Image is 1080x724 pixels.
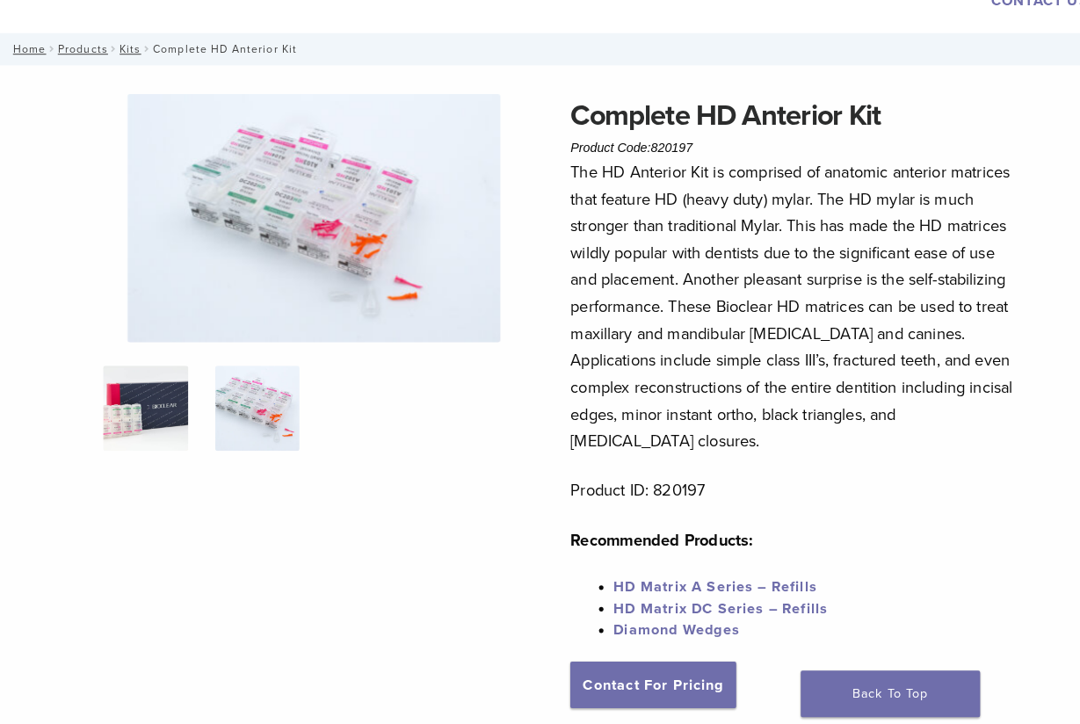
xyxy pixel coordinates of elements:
span: Product Code: [559,139,678,153]
img: Complete HD Anterior Kit - Image 2 [125,93,490,337]
a: Products [56,43,105,55]
img: Complete HD Anterior Kit - Image 2 [211,359,294,443]
span: / [138,45,149,54]
a: Kits [117,43,138,55]
p: Product ID: 820197 [559,468,998,495]
span: / [105,45,117,54]
span: 820197 [638,139,679,153]
a: HD Matrix DC Series – Refills [601,589,811,606]
a: Contact For Pricing [559,649,721,695]
a: Back To Top [785,658,960,704]
p: The HD Anterior Kit is comprised of anatomic anterior matrices that feature HD (heavy duty) mylar... [559,156,998,446]
a: HD Matrix A Series – Refills [601,568,801,585]
span: / [45,45,56,54]
a: Diamond Wedges [601,610,725,627]
strong: Recommended Products: [559,521,738,540]
img: IMG_8088-1-324x324.jpg [101,359,185,443]
h1: Complete HD Anterior Kit [559,93,998,135]
a: Home [7,43,45,55]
